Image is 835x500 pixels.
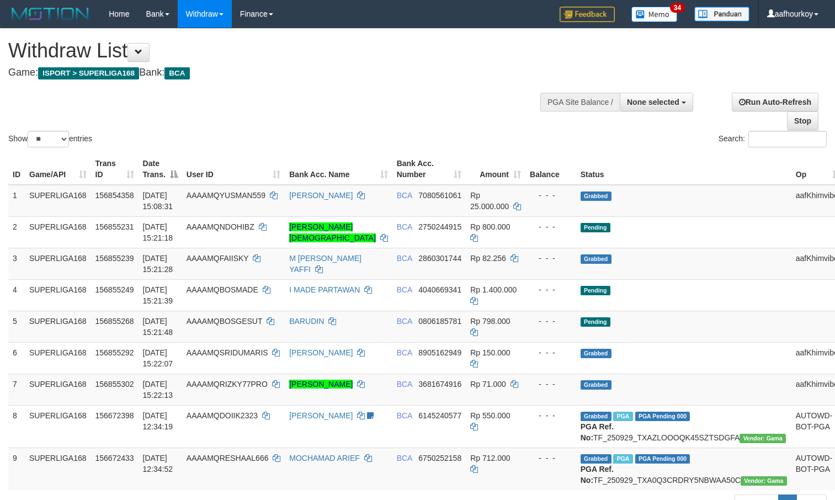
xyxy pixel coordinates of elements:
[91,153,139,185] th: Trans ID: activate to sort column ascending
[397,454,412,462] span: BCA
[187,191,265,200] span: AAAAMQYUSMAN559
[470,191,509,211] span: Rp 25.000.000
[719,131,827,147] label: Search:
[143,254,173,274] span: [DATE] 15:21:28
[25,248,91,279] td: SUPERLIGA168
[581,422,614,442] b: PGA Ref. No:
[28,131,69,147] select: Showentries
[635,454,690,464] span: PGA Pending
[576,153,791,185] th: Status
[143,285,173,305] span: [DATE] 15:21:39
[635,412,690,421] span: PGA Pending
[143,317,173,337] span: [DATE] 15:21:48
[732,93,818,111] a: Run Auto-Refresh
[8,216,25,248] td: 2
[470,254,506,263] span: Rp 82.256
[143,191,173,211] span: [DATE] 15:08:31
[95,317,134,326] span: 156855268
[25,185,91,217] td: SUPERLIGA168
[470,380,506,389] span: Rp 71.000
[581,254,611,264] span: Grabbed
[631,7,678,22] img: Button%20Memo.svg
[143,454,173,474] span: [DATE] 12:34:52
[613,412,632,421] span: Marked by aafsoycanthlai
[740,434,786,443] span: Vendor URL: https://trx31.1velocity.biz
[187,222,254,231] span: AAAAMQNDOHIBZ
[470,222,510,231] span: Rp 800.000
[418,380,461,389] span: Copy 3681674916 to clipboard
[530,410,572,421] div: - - -
[25,153,91,185] th: Game/API: activate to sort column ascending
[95,454,134,462] span: 156672433
[470,411,510,420] span: Rp 550.000
[289,285,360,294] a: I MADE PARTAWAN
[397,285,412,294] span: BCA
[95,348,134,357] span: 156855292
[530,190,572,201] div: - - -
[25,216,91,248] td: SUPERLIGA168
[530,253,572,264] div: - - -
[418,317,461,326] span: Copy 0806185781 to clipboard
[741,476,787,486] span: Vendor URL: https://trx31.1velocity.biz
[581,223,610,232] span: Pending
[581,317,610,327] span: Pending
[289,411,353,420] a: [PERSON_NAME]
[38,67,139,79] span: ISPORT > SUPERLIGA168
[466,153,525,185] th: Amount: activate to sort column ascending
[8,248,25,279] td: 3
[289,454,360,462] a: MOCHAMAD ARIEF
[613,454,632,464] span: Marked by aafsoycanthlai
[25,342,91,374] td: SUPERLIGA168
[289,222,376,242] a: [PERSON_NAME][DEMOGRAPHIC_DATA]
[530,221,572,232] div: - - -
[8,131,92,147] label: Show entries
[8,374,25,405] td: 7
[8,6,92,22] img: MOTION_logo.png
[289,348,353,357] a: [PERSON_NAME]
[143,411,173,431] span: [DATE] 12:34:19
[418,348,461,357] span: Copy 8905162949 to clipboard
[25,311,91,342] td: SUPERLIGA168
[289,317,324,326] a: BARUDIN
[525,153,576,185] th: Balance
[25,279,91,311] td: SUPERLIGA168
[418,191,461,200] span: Copy 7080561061 to clipboard
[787,111,818,130] a: Stop
[187,380,268,389] span: AAAAMQRIZKY77PRO
[8,153,25,185] th: ID
[25,374,91,405] td: SUPERLIGA168
[187,285,258,294] span: AAAAMQBOSMADE
[397,317,412,326] span: BCA
[8,405,25,448] td: 8
[470,454,510,462] span: Rp 712.000
[187,454,269,462] span: AAAAMQRESHAAL666
[187,348,268,357] span: AAAAMQSRIDUMARIS
[418,222,461,231] span: Copy 2750244915 to clipboard
[95,411,134,420] span: 156672398
[95,285,134,294] span: 156855249
[576,448,791,490] td: TF_250929_TXA0Q3CRDRY5NBWAA50C
[530,316,572,327] div: - - -
[530,453,572,464] div: - - -
[530,379,572,390] div: - - -
[530,284,572,295] div: - - -
[397,348,412,357] span: BCA
[418,454,461,462] span: Copy 6750252158 to clipboard
[627,98,679,107] span: None selected
[397,380,412,389] span: BCA
[418,254,461,263] span: Copy 2860301744 to clipboard
[748,131,827,147] input: Search:
[8,40,546,62] h1: Withdraw List
[164,67,189,79] span: BCA
[95,254,134,263] span: 156855239
[143,348,173,368] span: [DATE] 15:22:07
[576,405,791,448] td: TF_250929_TXAZLOOOQK45SZTSDGFA
[397,191,412,200] span: BCA
[25,448,91,490] td: SUPERLIGA168
[182,153,285,185] th: User ID: activate to sort column ascending
[397,254,412,263] span: BCA
[289,254,361,274] a: M [PERSON_NAME] YAFFI
[581,454,611,464] span: Grabbed
[470,285,517,294] span: Rp 1.400.000
[139,153,182,185] th: Date Trans.: activate to sort column descending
